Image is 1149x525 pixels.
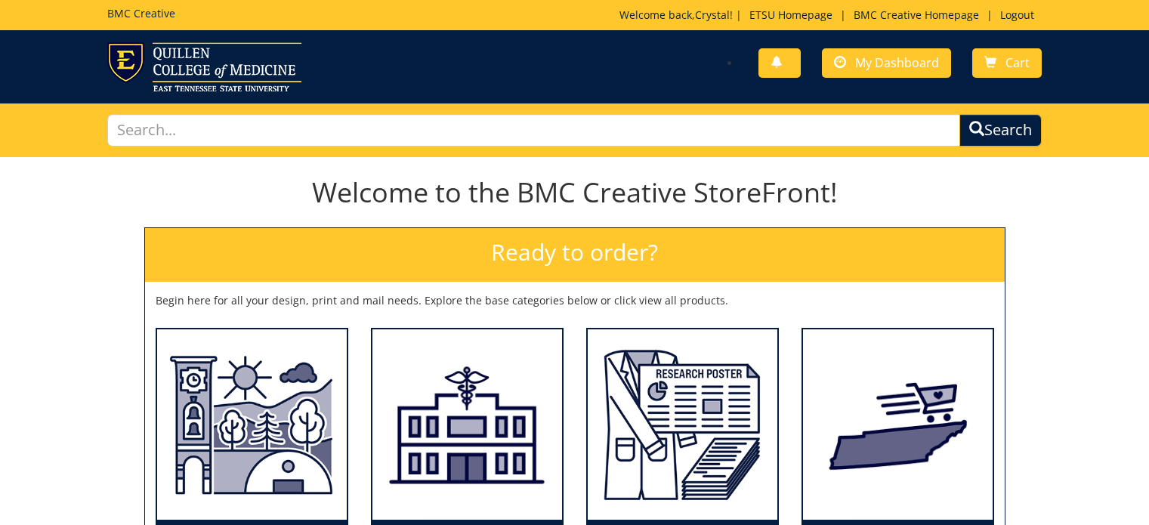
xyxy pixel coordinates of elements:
img: Students (undergraduate and graduate) [588,329,777,520]
img: ETSU logo [107,42,301,91]
img: State/Federal (other than ETSU) [803,329,993,520]
a: ETSU Homepage [742,8,840,22]
img: ETSU Academic Departments (all colleges and departments) [157,329,347,520]
p: Begin here for all your design, print and mail needs. Explore the base categories below or click ... [156,293,994,308]
h2: Ready to order? [145,228,1005,282]
input: Search... [107,114,961,147]
a: Logout [993,8,1042,22]
a: My Dashboard [822,48,951,78]
span: Cart [1005,54,1030,71]
img: ETSU Health (all clinics with ETSU Health branding) [372,329,562,520]
h1: Welcome to the BMC Creative StoreFront! [144,178,1005,208]
span: My Dashboard [855,54,939,71]
h5: BMC Creative [107,8,175,19]
a: Cart [972,48,1042,78]
p: Welcome back, ! | | | [619,8,1042,23]
a: Crystal [695,8,730,22]
button: Search [959,114,1042,147]
a: BMC Creative Homepage [846,8,987,22]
